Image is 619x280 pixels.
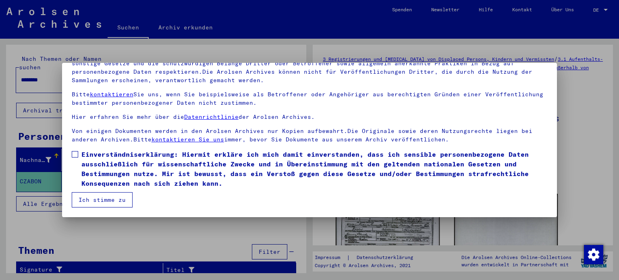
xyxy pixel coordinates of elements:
[81,149,548,188] span: Einverständniserklärung: Hiermit erkläre ich mich damit einverstanden, dass ich sensible personen...
[72,42,548,85] p: Bitte beachten Sie, dass dieses Portal über NS - Verfolgte sensible Daten zu identifizierten oder...
[90,91,133,98] a: kontaktieren
[72,127,548,144] p: Von einigen Dokumenten werden in den Arolsen Archives nur Kopien aufbewahrt.Die Originale sowie d...
[72,192,133,207] button: Ich stimme zu
[184,113,239,120] a: Datenrichtlinie
[584,245,603,264] img: Zustimmung ändern
[72,90,548,107] p: Bitte Sie uns, wenn Sie beispielsweise als Betroffener oder Angehöriger aus berechtigten Gründen ...
[152,136,224,143] a: kontaktieren Sie uns
[72,113,548,121] p: Hier erfahren Sie mehr über die der Arolsen Archives.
